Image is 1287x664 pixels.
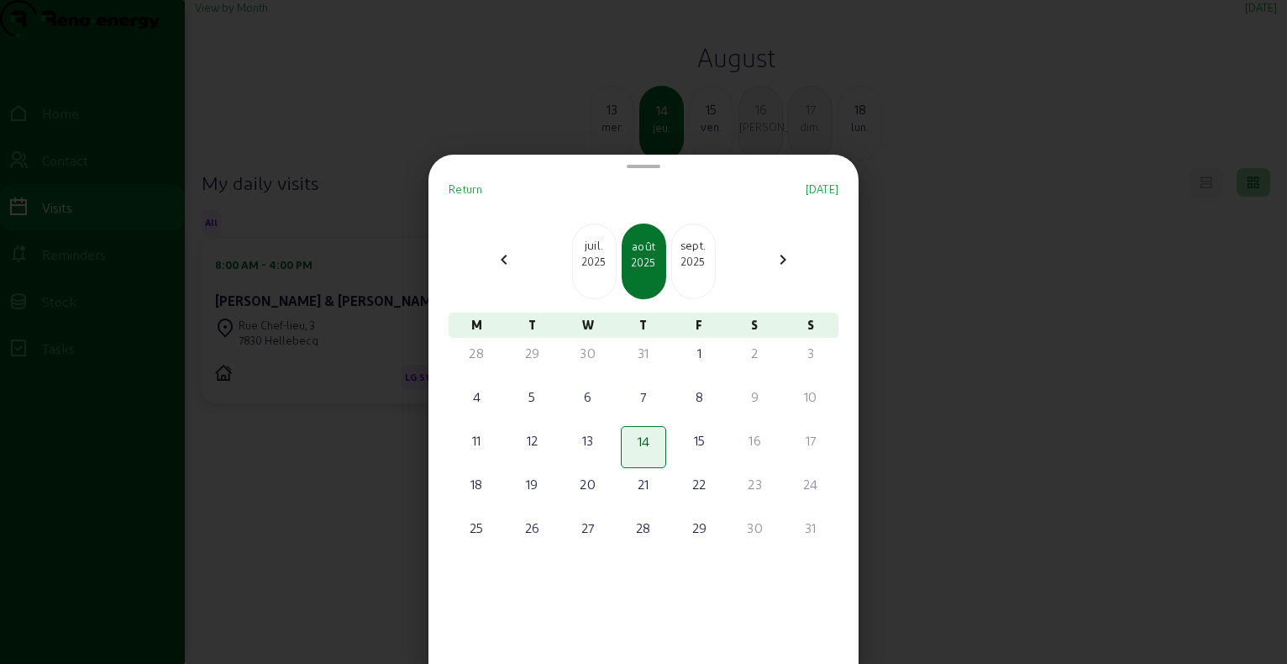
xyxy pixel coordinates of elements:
[511,474,553,494] div: 19
[733,474,775,494] div: 23
[622,343,665,363] div: 31
[567,430,609,451] div: 13
[511,387,553,407] div: 5
[511,343,553,363] div: 29
[783,313,838,338] div: S
[567,343,609,363] div: 30
[678,518,720,538] div: 29
[790,430,832,451] div: 17
[733,430,775,451] div: 16
[671,313,727,338] div: F
[678,387,720,407] div: 8
[733,387,775,407] div: 9
[567,474,609,494] div: 20
[623,255,665,270] div: 2025
[567,518,609,538] div: 27
[455,430,497,451] div: 11
[560,313,616,338] div: W
[623,431,664,451] div: 14
[678,474,720,494] div: 22
[455,518,497,538] div: 25
[790,343,832,363] div: 3
[449,313,504,338] div: M
[449,182,483,195] span: Return
[727,313,782,338] div: S
[672,254,715,269] div: 2025
[504,313,559,338] div: T
[455,387,497,407] div: 4
[567,387,609,407] div: 6
[806,182,839,195] span: [DATE]
[678,430,720,451] div: 15
[622,518,665,538] div: 28
[733,343,775,363] div: 2
[678,343,720,363] div: 1
[616,313,671,338] div: T
[573,237,616,254] div: juil.
[511,518,553,538] div: 26
[623,238,665,255] div: août
[622,387,665,407] div: 7
[455,474,497,494] div: 18
[511,430,553,451] div: 12
[573,254,616,269] div: 2025
[672,237,715,254] div: sept.
[790,387,832,407] div: 10
[494,250,514,270] mat-icon: chevron_left
[790,474,832,494] div: 24
[455,343,497,363] div: 28
[733,518,775,538] div: 30
[773,250,793,270] mat-icon: chevron_right
[622,474,665,494] div: 21
[790,518,832,538] div: 31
